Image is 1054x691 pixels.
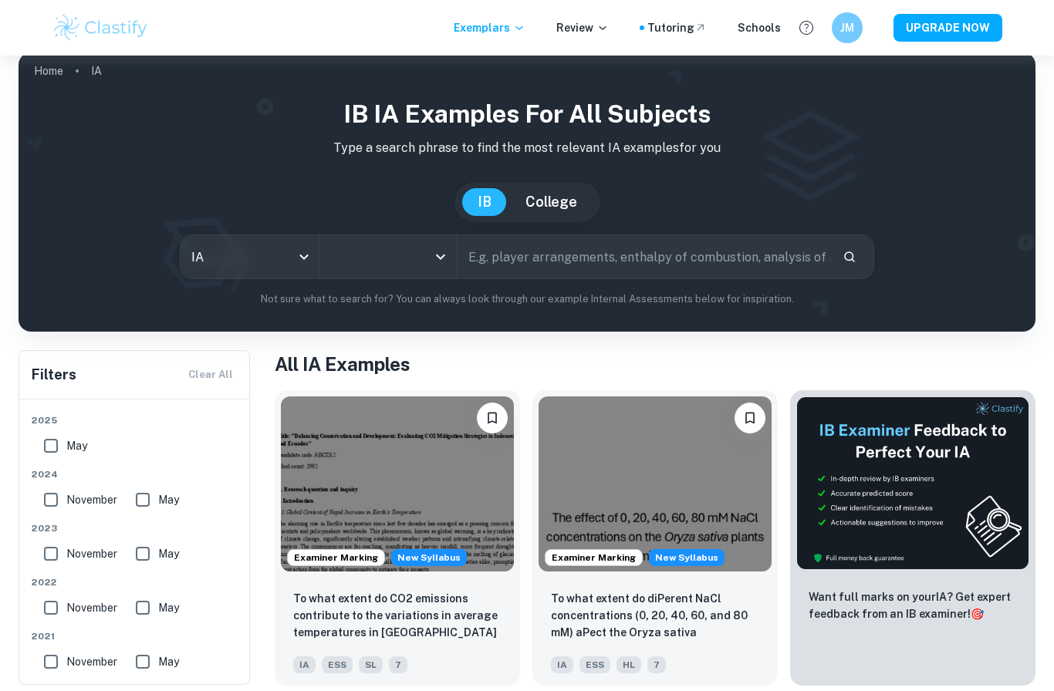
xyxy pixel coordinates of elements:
[391,549,467,566] span: New Syllabus
[66,545,117,562] span: November
[322,656,353,673] span: ESS
[389,656,407,673] span: 7
[32,413,238,427] span: 2025
[34,60,63,82] a: Home
[971,608,984,620] span: 🎯
[281,396,514,571] img: ESS IA example thumbnail: To what extent do CO2 emissions contribu
[66,437,87,454] span: May
[477,403,508,433] button: Bookmark
[293,590,502,642] p: To what extent do CO2 emissions contribute to the variations in average temperatures in Indonesia...
[31,96,1023,133] h1: IB IA examples for all subjects
[66,653,117,670] span: November
[158,599,179,616] span: May
[738,19,781,36] a: Schools
[539,396,772,571] img: ESS IA example thumbnail: To what extent do diPerent NaCl concentr
[52,12,150,43] img: Clastify logo
[546,551,642,565] span: Examiner Marking
[91,62,102,79] p: IA
[391,549,467,566] div: Starting from the May 2026 session, the ESS IA requirements have changed. We created this exempla...
[66,491,117,508] span: November
[735,403,765,433] button: Bookmark
[66,599,117,616] span: November
[790,390,1035,686] a: ThumbnailWant full marks on yourIA? Get expert feedback from an IB examiner!
[647,19,707,36] a: Tutoring
[359,656,383,673] span: SL
[796,396,1029,570] img: Thumbnail
[275,390,520,686] a: Examiner MarkingStarting from the May 2026 session, the ESS IA requirements have changed. We crea...
[551,590,759,642] p: To what extent do diPerent NaCl concentrations (0, 20, 40, 60, and 80 mM) aPect the Oryza sativa ...
[839,19,856,36] h6: JM
[31,292,1023,307] p: Not sure what to search for? You can always look through our example Internal Assessments below f...
[551,656,573,673] span: IA
[158,545,179,562] span: May
[462,188,507,216] button: IB
[832,12,863,43] button: JM
[181,235,319,278] div: IA
[158,491,179,508] span: May
[836,244,863,270] button: Search
[556,19,609,36] p: Review
[894,14,1002,42] button: UPGRADE NOW
[293,656,316,673] span: IA
[288,551,384,565] span: Examiner Marking
[454,19,525,36] p: Exemplars
[158,653,179,670] span: May
[32,364,76,386] h6: Filters
[532,390,778,686] a: Examiner MarkingStarting from the May 2026 session, the ESS IA requirements have changed. We crea...
[510,188,593,216] button: College
[31,139,1023,157] p: Type a search phrase to find the most relevant IA examples for you
[430,246,451,268] button: Open
[793,15,819,41] button: Help and Feedback
[647,656,666,673] span: 7
[458,235,830,278] input: E.g. player arrangements, enthalpy of combustion, analysis of a big city...
[649,549,725,566] span: New Syllabus
[32,629,238,643] span: 2021
[579,656,610,673] span: ESS
[275,350,1035,378] h1: All IA Examples
[32,521,238,535] span: 2023
[809,588,1017,622] p: Want full marks on your IA ? Get expert feedback from an IB examiner!
[617,656,641,673] span: HL
[32,467,238,481] span: 2024
[32,575,238,589] span: 2022
[649,549,725,566] div: Starting from the May 2026 session, the ESS IA requirements have changed. We created this exempla...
